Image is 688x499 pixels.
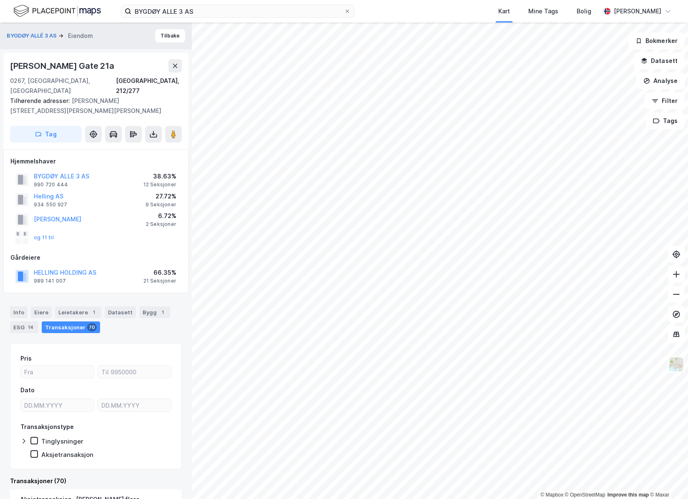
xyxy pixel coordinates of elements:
div: 70 [87,323,97,331]
div: Transaksjoner (70) [10,476,182,486]
div: Gårdeiere [10,253,181,263]
a: Mapbox [540,492,563,498]
iframe: Chat Widget [646,459,688,499]
div: Datasett [105,306,136,318]
div: 989 141 007 [34,278,66,284]
button: Filter [645,93,685,109]
div: Transaksjonstype [20,422,74,432]
div: Bygg [139,306,170,318]
div: Bolig [577,6,591,16]
div: 27.72% [146,191,176,201]
div: Pris [20,354,32,364]
div: 0267, [GEOGRAPHIC_DATA], [GEOGRAPHIC_DATA] [10,76,116,96]
div: Eiendom [68,31,93,41]
div: Tinglysninger [41,437,83,445]
button: Tag [10,126,82,143]
input: Søk på adresse, matrikkel, gårdeiere, leietakere eller personer [131,5,344,18]
div: Kart [498,6,510,16]
input: Fra [21,366,94,378]
button: Tags [646,113,685,129]
button: Bokmerker [628,33,685,49]
div: Aksjetransaksjon [41,451,93,459]
div: 934 550 927 [34,201,67,208]
a: OpenStreetMap [565,492,605,498]
div: 21 Seksjoner [143,278,176,284]
div: [GEOGRAPHIC_DATA], 212/277 [116,76,182,96]
div: 12 Seksjoner [143,181,176,188]
input: Til 9950000 [98,366,171,378]
div: Leietakere [55,306,101,318]
div: 1 [90,308,98,316]
div: [PERSON_NAME] [STREET_ADDRESS][PERSON_NAME][PERSON_NAME] [10,96,175,116]
button: BYGDØY ALLÉ 3 AS [7,32,58,40]
button: Tilbake [155,29,185,43]
div: 9 Seksjoner [146,201,176,208]
div: [PERSON_NAME] Gate 21a [10,59,116,73]
div: 990 720 444 [34,181,68,188]
input: DD.MM.YYYY [98,399,171,411]
span: Tilhørende adresser: [10,97,72,104]
div: 66.35% [143,268,176,278]
div: Mine Tags [528,6,558,16]
img: logo.f888ab2527a4732fd821a326f86c7f29.svg [13,4,101,18]
div: Dato [20,385,35,395]
div: Kontrollprogram for chat [646,459,688,499]
a: Improve this map [608,492,649,498]
div: Info [10,306,28,318]
button: Datasett [634,53,685,69]
div: 2 Seksjoner [146,221,176,228]
div: [PERSON_NAME] [614,6,661,16]
img: Z [668,356,684,372]
div: ESG [10,321,38,333]
div: 6.72% [146,211,176,221]
div: Transaksjoner [42,321,100,333]
div: 38.63% [143,171,176,181]
div: Hjemmelshaver [10,156,181,166]
div: Eiere [31,306,52,318]
input: DD.MM.YYYY [21,399,94,411]
div: 1 [158,308,167,316]
div: 14 [26,323,35,331]
button: Analyse [636,73,685,89]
